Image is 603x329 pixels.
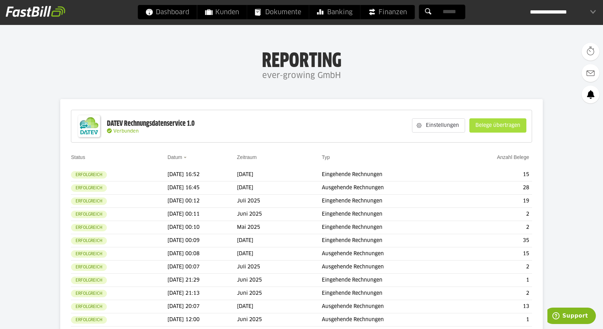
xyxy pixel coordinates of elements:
[167,300,237,313] td: [DATE] 20:07
[237,274,322,287] td: Juni 2025
[167,313,237,327] td: [DATE] 12:00
[146,5,189,19] span: Dashboard
[71,224,107,231] sl-badge: Erfolgreich
[167,208,237,221] td: [DATE] 00:11
[456,247,532,261] td: 15
[237,195,322,208] td: Juli 2025
[456,300,532,313] td: 13
[247,5,309,19] a: Dokumente
[322,274,456,287] td: Eingehende Rechnungen
[412,118,465,133] sl-button: Einstellungen
[167,221,237,234] td: [DATE] 00:10
[167,287,237,300] td: [DATE] 21:13
[237,234,322,247] td: [DATE]
[456,313,532,327] td: 1
[456,168,532,181] td: 15
[197,5,247,19] a: Kunden
[71,263,107,271] sl-badge: Erfolgreich
[322,287,456,300] td: Eingehende Rechnungen
[322,181,456,195] td: Ausgehende Rechnungen
[71,197,107,205] sl-badge: Erfolgreich
[75,112,103,140] img: DATEV-Datenservice Logo
[469,118,526,133] sl-button: Belege übertragen
[237,181,322,195] td: [DATE]
[167,274,237,287] td: [DATE] 21:29
[184,157,188,158] img: sort_desc.gif
[71,211,107,218] sl-badge: Erfolgreich
[322,221,456,234] td: Eingehende Rechnungen
[71,303,107,310] sl-badge: Erfolgreich
[237,247,322,261] td: [DATE]
[456,221,532,234] td: 2
[6,6,65,17] img: fastbill_logo_white.png
[237,221,322,234] td: Mai 2025
[255,5,301,19] span: Dokumente
[237,300,322,313] td: [DATE]
[317,5,352,19] span: Banking
[237,313,322,327] td: Juni 2025
[322,234,456,247] td: Eingehende Rechnungen
[237,154,257,160] a: Zeitraum
[167,247,237,261] td: [DATE] 00:08
[456,234,532,247] td: 35
[167,181,237,195] td: [DATE] 16:45
[113,129,139,134] span: Verbunden
[368,5,407,19] span: Finanzen
[71,50,532,69] h1: Reporting
[456,195,532,208] td: 19
[71,277,107,284] sl-badge: Erfolgreich
[71,316,107,324] sl-badge: Erfolgreich
[322,300,456,313] td: Ausgehende Rechnungen
[71,250,107,258] sl-badge: Erfolgreich
[497,154,529,160] a: Anzahl Belege
[456,287,532,300] td: 2
[322,261,456,274] td: Ausgehende Rechnungen
[309,5,360,19] a: Banking
[237,261,322,274] td: Juli 2025
[167,234,237,247] td: [DATE] 00:09
[237,208,322,221] td: Juni 2025
[456,208,532,221] td: 2
[322,208,456,221] td: Eingehende Rechnungen
[456,274,532,287] td: 1
[456,181,532,195] td: 28
[71,290,107,297] sl-badge: Erfolgreich
[167,154,182,160] a: Datum
[167,195,237,208] td: [DATE] 00:12
[322,168,456,181] td: Eingehende Rechnungen
[71,237,107,245] sl-badge: Erfolgreich
[322,154,330,160] a: Typ
[71,154,85,160] a: Status
[205,5,239,19] span: Kunden
[71,184,107,192] sl-badge: Erfolgreich
[71,171,107,179] sl-badge: Erfolgreich
[167,261,237,274] td: [DATE] 00:07
[167,168,237,181] td: [DATE] 16:52
[322,313,456,327] td: Ausgehende Rechnungen
[322,195,456,208] td: Eingehende Rechnungen
[237,168,322,181] td: [DATE]
[138,5,197,19] a: Dashboard
[547,308,596,325] iframe: Öffnet ein Widget, in dem Sie weitere Informationen finden
[107,119,195,128] div: DATEV Rechnungsdatenservice 1.0
[361,5,415,19] a: Finanzen
[456,261,532,274] td: 2
[322,247,456,261] td: Ausgehende Rechnungen
[237,287,322,300] td: Juni 2025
